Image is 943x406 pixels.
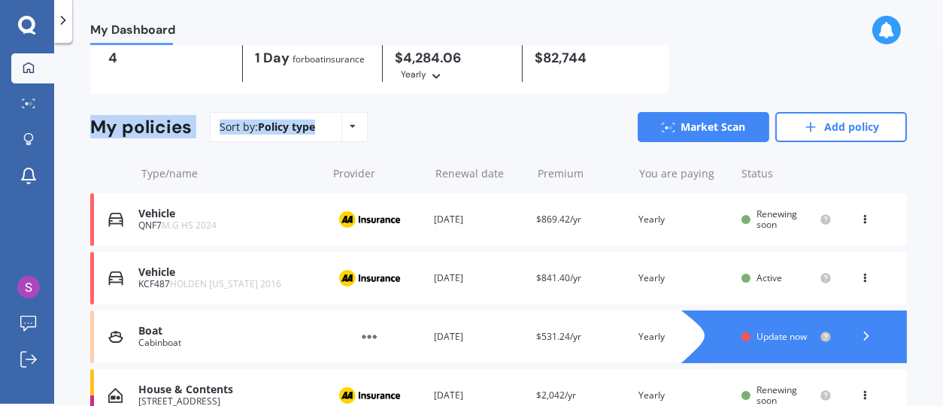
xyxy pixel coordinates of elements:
[775,112,907,142] a: Add policy
[434,271,524,286] div: [DATE]
[138,325,320,338] div: Boat
[333,166,423,181] div: Provider
[536,389,576,401] span: $2,042/yr
[108,50,230,65] div: 4
[538,166,628,181] div: Premium
[395,50,510,82] div: $4,284.06
[638,329,729,344] div: Yearly
[536,330,581,343] span: $531.24/yr
[108,388,123,403] img: House & Contents
[138,220,320,231] div: QNF7
[638,212,729,227] div: Yearly
[108,212,123,227] img: Vehicle
[293,53,365,65] span: for Boat insurance
[741,166,832,181] div: Status
[220,120,315,135] div: Sort by:
[640,166,730,181] div: You are paying
[170,277,281,290] span: HOLDEN [US_STATE] 2016
[138,338,320,348] div: Cabinboat
[638,388,729,403] div: Yearly
[90,23,175,43] span: My Dashboard
[535,50,650,65] div: $82,744
[162,219,217,232] span: M.G HS 2024
[90,117,192,138] div: My policies
[141,166,321,181] div: Type/name
[757,330,807,343] span: Update now
[138,208,320,220] div: Vehicle
[435,166,526,181] div: Renewal date
[138,266,320,279] div: Vehicle
[108,271,123,286] img: Vehicle
[434,329,524,344] div: [DATE]
[255,49,290,67] b: 1 Day
[332,205,407,234] img: AA
[757,208,797,231] span: Renewing soon
[536,213,581,226] span: $869.42/yr
[17,276,40,298] img: AGNmyxbxBChfNh11kJNvduAt9-JDDl2SL6MugBHyDMqE=s96-c
[536,271,581,284] span: $841.40/yr
[638,271,729,286] div: Yearly
[138,383,320,396] div: House & Contents
[138,279,320,289] div: KCF487
[401,67,426,82] div: Yearly
[434,212,524,227] div: [DATE]
[434,388,524,403] div: [DATE]
[108,329,123,344] img: Boat
[332,323,407,351] img: Other
[332,264,407,292] img: AA
[258,120,315,135] div: Policy type
[638,112,769,142] a: Market Scan
[757,271,782,284] span: Active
